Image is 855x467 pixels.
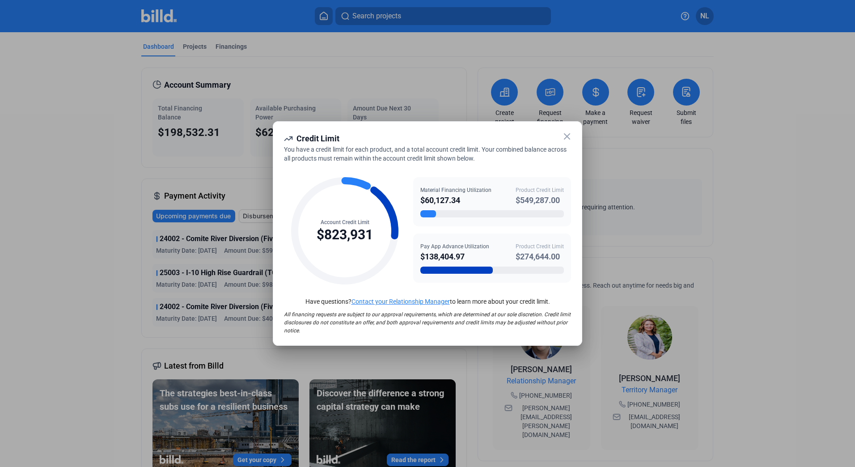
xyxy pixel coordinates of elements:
[420,242,489,250] div: Pay App Advance Utilization
[284,146,567,162] span: You have a credit limit for each product, and a total account credit limit. Your combined balance...
[420,250,489,263] div: $138,404.97
[317,218,373,226] div: Account Credit Limit
[516,194,564,207] div: $549,287.00
[305,298,550,305] span: Have questions? to learn more about your credit limit.
[516,186,564,194] div: Product Credit Limit
[516,250,564,263] div: $274,644.00
[420,186,491,194] div: Material Financing Utilization
[516,242,564,250] div: Product Credit Limit
[420,194,491,207] div: $60,127.34
[284,311,571,334] span: All financing requests are subject to our approval requirements, which are determined at our sole...
[351,298,450,305] a: Contact your Relationship Manager
[317,226,373,243] div: $823,931
[296,134,339,143] span: Credit Limit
